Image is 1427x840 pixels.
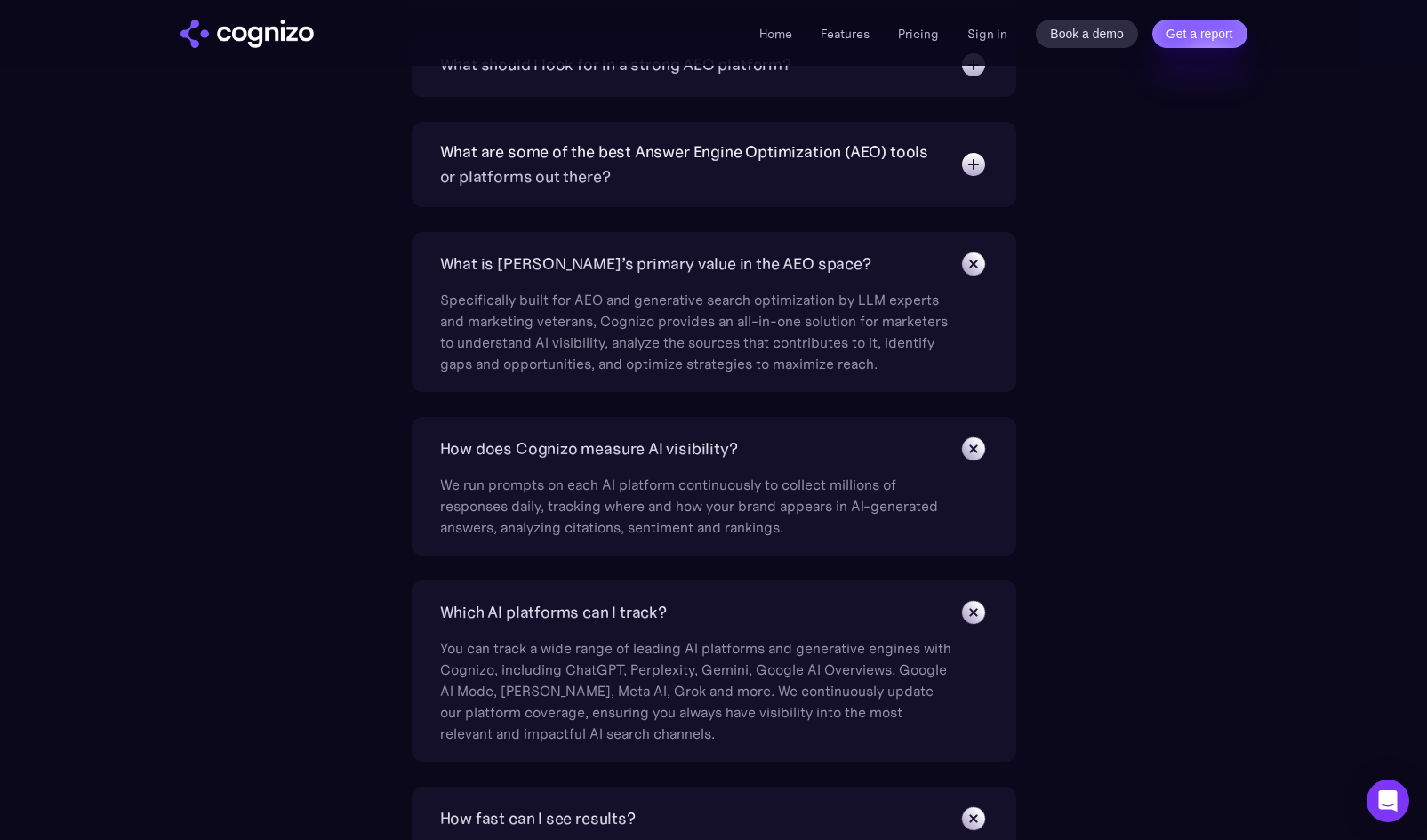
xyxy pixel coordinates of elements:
a: Get a report [1152,20,1247,48]
a: Home [759,26,792,42]
div: How does Cognizo measure AI visibility? [440,436,738,461]
a: Pricing [898,26,939,42]
a: Features [821,26,870,42]
div: Which AI platforms can I track? [440,600,667,625]
img: cognizo logo [180,20,314,48]
div: What is [PERSON_NAME]’s primary value in the AEO space? [440,252,871,276]
div: What are some of the best Answer Engine Optimization (AEO) tools or platforms out there? [440,140,942,189]
a: Sign in [967,23,1007,44]
a: Book a demo [1036,20,1138,48]
div: How fast can I see results? [440,806,636,831]
div: Specifically built for AEO and generative search optimization by LLM experts and marketing vetera... [440,278,956,374]
div: You can track a wide range of leading AI platforms and generative engines with Cognizo, including... [440,627,956,744]
div: Open Intercom Messenger [1367,780,1409,822]
div: We run prompts on each AI platform continuously to collect millions of responses daily, tracking ... [440,463,956,538]
a: home [180,20,314,48]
